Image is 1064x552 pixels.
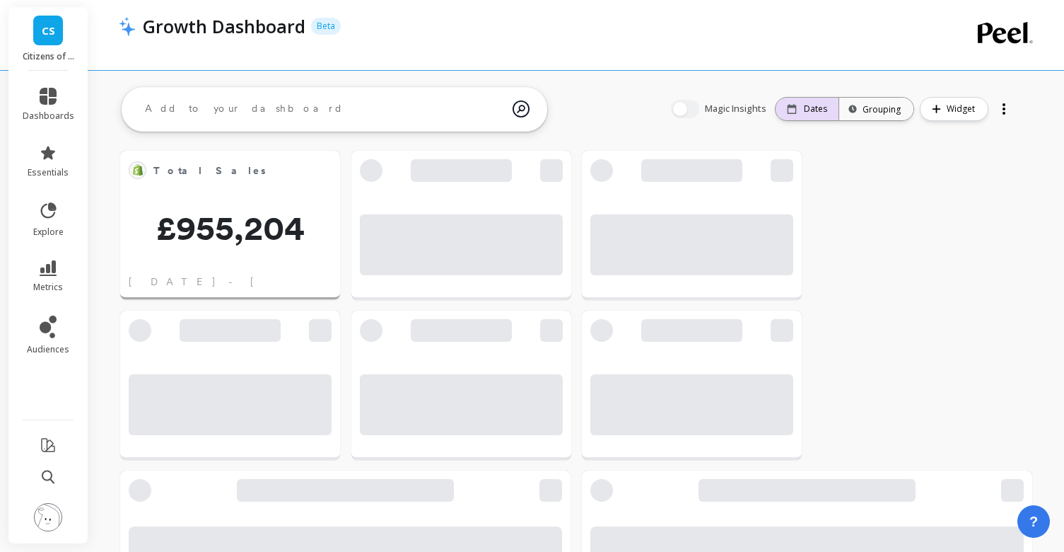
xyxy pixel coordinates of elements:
span: metrics [33,282,63,293]
span: CS [42,23,55,39]
span: Total Sales [153,163,266,178]
button: Widget [920,97,988,121]
p: Beta [311,18,341,35]
button: ? [1017,505,1050,538]
span: audiences [27,344,69,355]
span: explore [33,226,64,238]
span: Magic Insights [705,102,769,116]
img: magic search icon [513,90,530,128]
p: Dates [804,103,827,115]
span: Widget [947,102,979,116]
p: Citizens of Soil [23,51,74,62]
span: essentials [28,167,69,178]
span: ? [1029,512,1038,531]
span: Total Sales [153,161,286,180]
img: profile picture [34,503,62,531]
span: dashboards [23,110,74,122]
p: Growth Dashboard [143,14,305,38]
span: [DATE] - [DATE] [129,275,339,289]
span: £955,204 [120,211,340,245]
img: header icon [119,16,136,36]
div: Grouping [852,103,901,116]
